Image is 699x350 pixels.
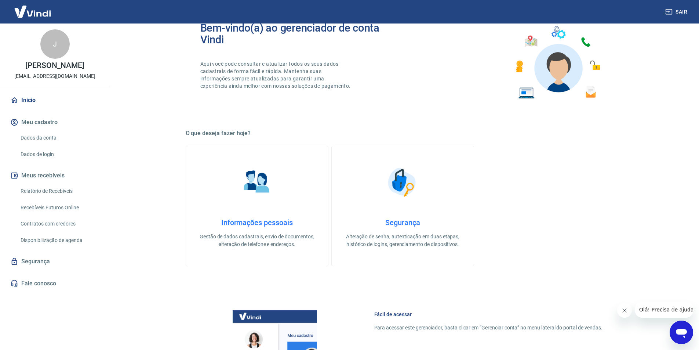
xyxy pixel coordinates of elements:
p: Alteração de senha, autenticação em duas etapas, histórico de logins, gerenciamento de dispositivos. [343,233,462,248]
a: Disponibilização de agenda [18,233,101,248]
iframe: Botão para abrir a janela de mensagens [670,321,693,344]
h2: Bem-vindo(a) ao gerenciador de conta Vindi [200,22,403,46]
a: Recebíveis Futuros Online [18,200,101,215]
p: [EMAIL_ADDRESS][DOMAIN_NAME] [14,72,95,80]
button: Sair [664,5,690,19]
a: Contratos com credores [18,216,101,231]
h5: O que deseja fazer hoje? [186,130,620,137]
a: Fale conosco [9,275,101,292]
h6: Fácil de acessar [374,311,602,318]
button: Meu cadastro [9,114,101,130]
iframe: Fechar mensagem [617,303,632,318]
iframe: Mensagem da empresa [635,302,693,318]
p: Para acessar este gerenciador, basta clicar em “Gerenciar conta” no menu lateral do portal de ven... [374,324,602,332]
a: Relatório de Recebíveis [18,184,101,199]
img: Imagem de um avatar masculino com diversos icones exemplificando as funcionalidades do gerenciado... [509,22,605,103]
a: Início [9,92,101,108]
a: SegurançaSegurançaAlteração de senha, autenticação em duas etapas, histórico de logins, gerenciam... [331,146,474,266]
a: Segurança [9,253,101,270]
span: Olá! Precisa de ajuda? [4,5,62,11]
button: Meus recebíveis [9,167,101,184]
h4: Segurança [343,218,462,227]
a: Informações pessoaisInformações pessoaisGestão de dados cadastrais, envio de documentos, alteraçã... [186,146,328,266]
img: Informações pessoais [239,164,275,201]
p: [PERSON_NAME] [25,62,84,69]
a: Dados da conta [18,130,101,145]
p: Gestão de dados cadastrais, envio de documentos, alteração de telefone e endereços. [198,233,316,248]
div: J [40,29,70,59]
img: Vindi [9,0,57,23]
img: Segurança [384,164,421,201]
p: Aqui você pode consultar e atualizar todos os seus dados cadastrais de forma fácil e rápida. Mant... [200,60,352,90]
a: Dados de login [18,147,101,162]
h4: Informações pessoais [198,218,316,227]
